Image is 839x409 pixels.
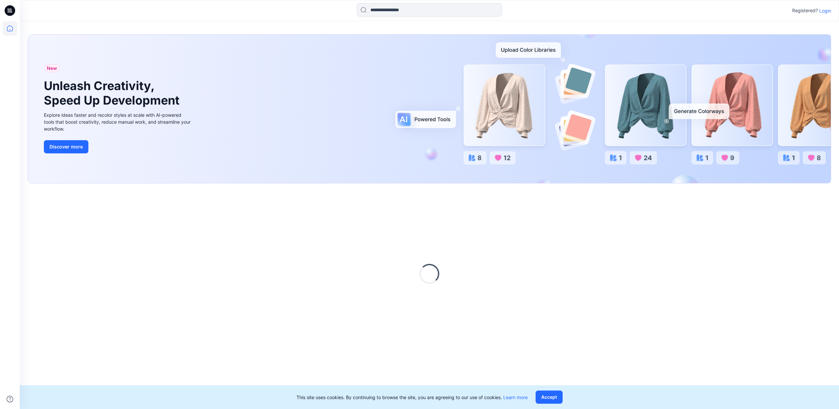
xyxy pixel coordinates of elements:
[536,391,563,404] button: Accept
[44,111,192,132] div: Explore ideas faster and recolor styles at scale with AI-powered tools that boost creativity, red...
[819,7,831,14] p: Login
[296,394,528,401] p: This site uses cookies. By continuing to browse the site, you are agreeing to our use of cookies.
[44,79,182,107] h1: Unleash Creativity, Speed Up Development
[44,140,88,153] button: Discover more
[503,394,528,400] a: Learn more
[47,64,57,72] span: New
[792,7,818,15] p: Registered?
[44,140,192,153] a: Discover more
